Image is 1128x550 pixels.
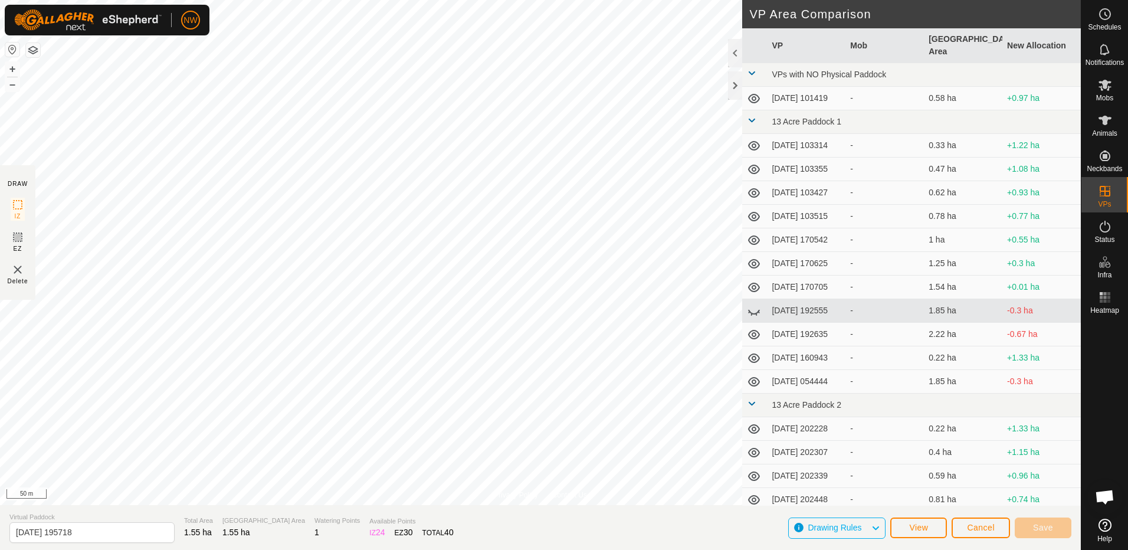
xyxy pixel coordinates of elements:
[14,9,162,31] img: Gallagher Logo
[1015,518,1071,538] button: Save
[924,228,1002,252] td: 1 ha
[850,234,919,246] div: -
[422,526,454,539] div: TOTAL
[850,163,919,175] div: -
[1002,370,1081,394] td: -0.3 ha
[1002,228,1081,252] td: +0.55 ha
[1094,236,1114,243] span: Status
[767,158,845,181] td: [DATE] 103355
[767,228,845,252] td: [DATE] 170542
[1081,514,1128,547] a: Help
[1002,417,1081,441] td: +1.33 ha
[924,323,1002,346] td: 2.22 ha
[1002,464,1081,488] td: +0.96 ha
[924,276,1002,299] td: 1.54 ha
[184,516,213,526] span: Total Area
[444,528,454,537] span: 40
[1098,201,1111,208] span: VPs
[749,7,1081,21] h2: VP Area Comparison
[376,528,385,537] span: 24
[8,179,28,188] div: DRAW
[369,516,453,526] span: Available Points
[850,423,919,435] div: -
[1002,134,1081,158] td: +1.22 ha
[1033,523,1053,532] span: Save
[14,244,22,253] span: EZ
[1002,87,1081,110] td: +0.97 ha
[9,512,175,522] span: Virtual Paddock
[850,257,919,270] div: -
[924,488,1002,512] td: 0.81 ha
[1097,535,1112,542] span: Help
[850,92,919,104] div: -
[924,205,1002,228] td: 0.78 ha
[767,417,845,441] td: [DATE] 202228
[767,370,845,394] td: [DATE] 054444
[767,181,845,205] td: [DATE] 103427
[314,516,360,526] span: Watering Points
[924,299,1002,323] td: 1.85 ha
[5,42,19,57] button: Reset Map
[8,277,28,286] span: Delete
[924,87,1002,110] td: 0.58 ha
[924,370,1002,394] td: 1.85 ha
[924,158,1002,181] td: 0.47 ha
[772,400,841,410] span: 13 Acre Paddock 2
[1002,441,1081,464] td: +1.15 ha
[808,523,861,532] span: Drawing Rules
[1002,28,1081,63] th: New Allocation
[924,464,1002,488] td: 0.59 ha
[890,518,947,538] button: View
[404,528,413,537] span: 30
[11,263,25,277] img: VP
[967,523,995,532] span: Cancel
[767,276,845,299] td: [DATE] 170705
[850,186,919,199] div: -
[772,117,841,126] span: 13 Acre Paddock 1
[772,70,886,79] span: VPs with NO Physical Paddock
[1002,158,1081,181] td: +1.08 ha
[850,281,919,293] div: -
[767,323,845,346] td: [DATE] 192635
[1087,165,1122,172] span: Neckbands
[1097,271,1111,279] span: Infra
[924,28,1002,63] th: [GEOGRAPHIC_DATA] Area
[850,470,919,482] div: -
[767,464,845,488] td: [DATE] 202339
[1002,252,1081,276] td: +0.3 ha
[767,488,845,512] td: [DATE] 202448
[924,252,1002,276] td: 1.25 ha
[924,441,1002,464] td: 0.4 ha
[1087,479,1123,515] a: Open chat
[15,212,21,221] span: IZ
[1086,59,1124,66] span: Notifications
[26,43,40,57] button: Map Layers
[552,490,587,500] a: Contact Us
[850,375,919,388] div: -
[369,526,385,539] div: IZ
[767,252,845,276] td: [DATE] 170625
[850,446,919,459] div: -
[1002,299,1081,323] td: -0.3 ha
[314,528,319,537] span: 1
[767,134,845,158] td: [DATE] 103314
[767,87,845,110] td: [DATE] 101419
[1088,24,1121,31] span: Schedules
[850,139,919,152] div: -
[222,516,305,526] span: [GEOGRAPHIC_DATA] Area
[850,493,919,506] div: -
[1002,488,1081,512] td: +0.74 ha
[395,526,413,539] div: EZ
[494,490,538,500] a: Privacy Policy
[924,417,1002,441] td: 0.22 ha
[1090,307,1119,314] span: Heatmap
[952,518,1010,538] button: Cancel
[184,528,212,537] span: 1.55 ha
[767,28,845,63] th: VP
[845,28,924,63] th: Mob
[1092,130,1117,137] span: Animals
[767,441,845,464] td: [DATE] 202307
[183,14,197,27] span: NW
[924,346,1002,370] td: 0.22 ha
[850,328,919,341] div: -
